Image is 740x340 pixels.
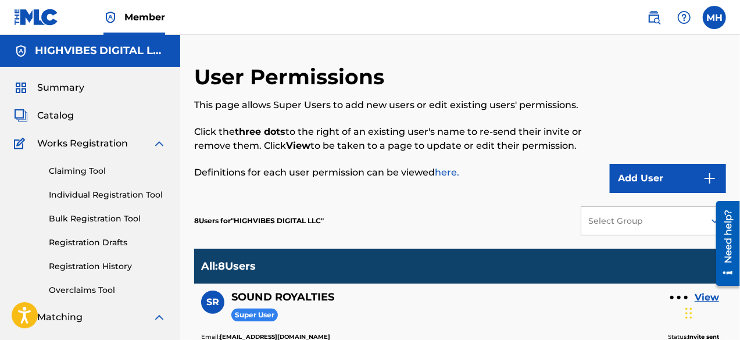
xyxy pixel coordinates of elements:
a: Registration History [49,260,166,273]
div: Drag [685,296,692,331]
a: CatalogCatalog [14,109,74,123]
strong: three dots [235,126,285,137]
a: Bulk Registration Tool [49,213,166,225]
img: MLC Logo [14,9,59,26]
span: SR [206,295,219,309]
p: Definitions for each user permission can be viewed [194,166,604,180]
span: HIGHVIBES DIGITAL LLC [231,216,324,225]
img: expand [152,137,166,151]
img: Summary [14,81,28,95]
a: Public Search [642,6,666,29]
span: Works Registration [37,137,128,151]
img: 9d2ae6d4665cec9f34b9.svg [703,171,717,185]
h2: User Permissions [194,64,390,90]
span: Summary [37,81,84,95]
strong: View [286,140,310,151]
img: help [677,10,691,24]
img: Catalog [14,109,28,123]
span: Super User [231,309,278,322]
img: Works Registration [14,137,29,151]
h5: HIGHVIBES DIGITAL LLC [35,44,166,58]
a: Registration Drafts [49,237,166,249]
a: Overclaims Tool [49,284,166,296]
div: User Menu [703,6,726,29]
p: Click the to the right of an existing user's name to re-send their invite or remove them. Click t... [194,125,604,153]
span: Matching [37,310,83,324]
a: Individual Registration Tool [49,189,166,201]
div: Help [673,6,696,29]
span: Catalog [37,109,74,123]
img: Accounts [14,44,28,58]
h5: SOUND ROYALTIES [231,291,334,304]
span: Member [124,10,165,24]
img: expand [152,310,166,324]
div: Select Group [588,215,696,227]
img: Top Rightsholder [103,10,117,24]
iframe: Chat Widget [682,284,740,340]
button: Add User [610,164,726,193]
img: search [647,10,661,24]
p: All : 8 Users [201,260,256,273]
a: here. [435,167,459,178]
a: Claiming Tool [49,165,166,177]
iframe: Resource Center [707,197,740,291]
p: This page allows Super Users to add new users or edit existing users' permissions. [194,98,604,112]
span: 8 Users for [194,216,231,225]
a: SummarySummary [14,81,84,95]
